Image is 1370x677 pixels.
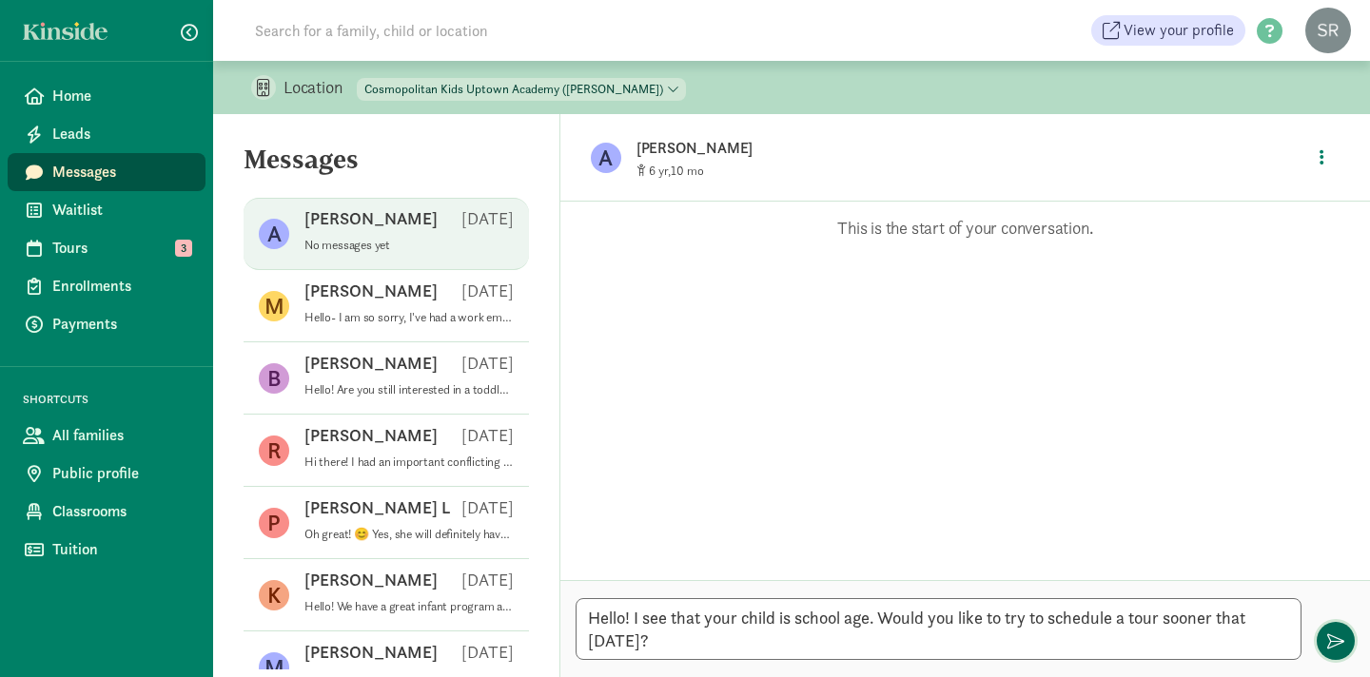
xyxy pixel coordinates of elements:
[304,527,514,542] p: Oh great! 😊 Yes, she will definitely have a spot in our young Waddler Room and we will see you on...
[259,580,289,610] figure: K
[8,115,205,153] a: Leads
[304,310,514,325] p: Hello- I am so sorry, I've had a work emergency come up for [DATE]. Our school bus driver for the...
[1124,19,1234,42] span: View your profile
[52,462,190,485] span: Public profile
[52,500,190,523] span: Classrooms
[304,569,438,591] p: [PERSON_NAME]
[52,424,190,447] span: All families
[461,424,514,447] p: [DATE]
[284,76,357,99] p: Location
[461,641,514,664] p: [DATE]
[52,313,190,336] span: Payments
[304,382,514,397] p: Hello! Are you still interested in a toddler spot at our center?
[461,569,514,591] p: [DATE]
[259,508,289,538] figure: P
[304,207,438,230] p: [PERSON_NAME]
[671,163,704,179] span: 10
[304,280,438,302] p: [PERSON_NAME]
[244,11,777,49] input: Search for a family, child or location
[304,599,514,614] p: Hello! We have a great infant program at both locations and should have openings in [DATE]. You c...
[52,123,190,145] span: Leads
[259,435,289,466] figure: R
[259,291,289,321] figure: M
[8,305,205,343] a: Payments
[259,219,289,249] figure: A
[8,77,205,115] a: Home
[52,199,190,222] span: Waitlist
[589,217,1341,240] p: This is the start of your conversation.
[8,455,205,493] a: Public profile
[304,352,438,375] p: [PERSON_NAME]
[8,153,205,191] a: Messages
[213,145,559,190] h5: Messages
[304,496,450,519] p: [PERSON_NAME] L
[649,163,671,179] span: 6
[8,267,205,305] a: Enrollments
[461,496,514,519] p: [DATE]
[8,531,205,569] a: Tuition
[304,238,514,253] p: No messages yet
[304,641,438,664] p: [PERSON_NAME]
[304,424,438,447] p: [PERSON_NAME]
[636,135,1236,162] p: [PERSON_NAME]
[175,240,192,257] span: 3
[259,363,289,394] figure: B
[52,85,190,107] span: Home
[8,416,205,455] a: All families
[461,207,514,230] p: [DATE]
[461,280,514,302] p: [DATE]
[8,191,205,229] a: Waitlist
[8,493,205,531] a: Classrooms
[8,229,205,267] a: Tours 3
[52,538,190,561] span: Tuition
[52,161,190,184] span: Messages
[591,143,621,173] figure: A
[52,275,190,298] span: Enrollments
[1091,15,1245,46] a: View your profile
[52,237,190,260] span: Tours
[304,455,514,470] p: Hi there! I had an important conflicting meeting come up that I can’t move. I tried to reschedule...
[461,352,514,375] p: [DATE]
